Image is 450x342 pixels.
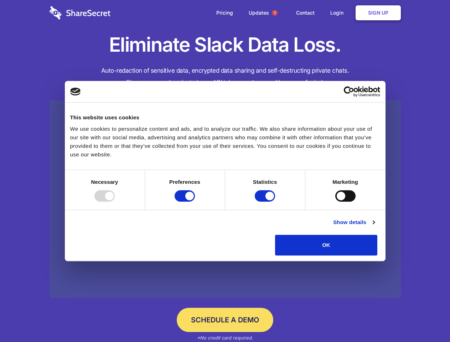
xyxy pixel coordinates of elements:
a: Schedule a Demo [177,308,273,332]
a: Wistia video thumbnail [50,100,401,298]
strong: Marketing [332,179,358,185]
h4: Auto-redaction of sensitive data, encrypted data sharing and self-destructing private chats. Shar... [50,65,401,88]
a: Pricing [209,2,240,24]
span: 1 [272,10,278,16]
img: logo-wordmark-white-trans-d4663122ce5f474addd5e946df7df03e33cb6a1c49d2221995e7729f52c070b2.svg [50,6,110,20]
img: logo [70,88,81,95]
h1: Eliminate Slack Data Loss. [50,32,401,58]
strong: Preferences [169,179,200,185]
a: Show details [333,218,374,227]
button: OK [275,235,377,255]
div: This website uses cookies [70,113,380,122]
strong: Statistics [253,179,277,185]
strong: Necessary [91,179,118,185]
a: Sign Up [356,5,401,20]
a: Usercentrics Cookiebot - opens in a new window [318,86,380,97]
em: *No credit card required. [197,335,253,341]
a: Login [323,2,354,24]
a: Contact [289,2,322,24]
div: We use cookies to personalize content and ads, and to analyze our traffic. We also share informat... [70,125,380,159]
